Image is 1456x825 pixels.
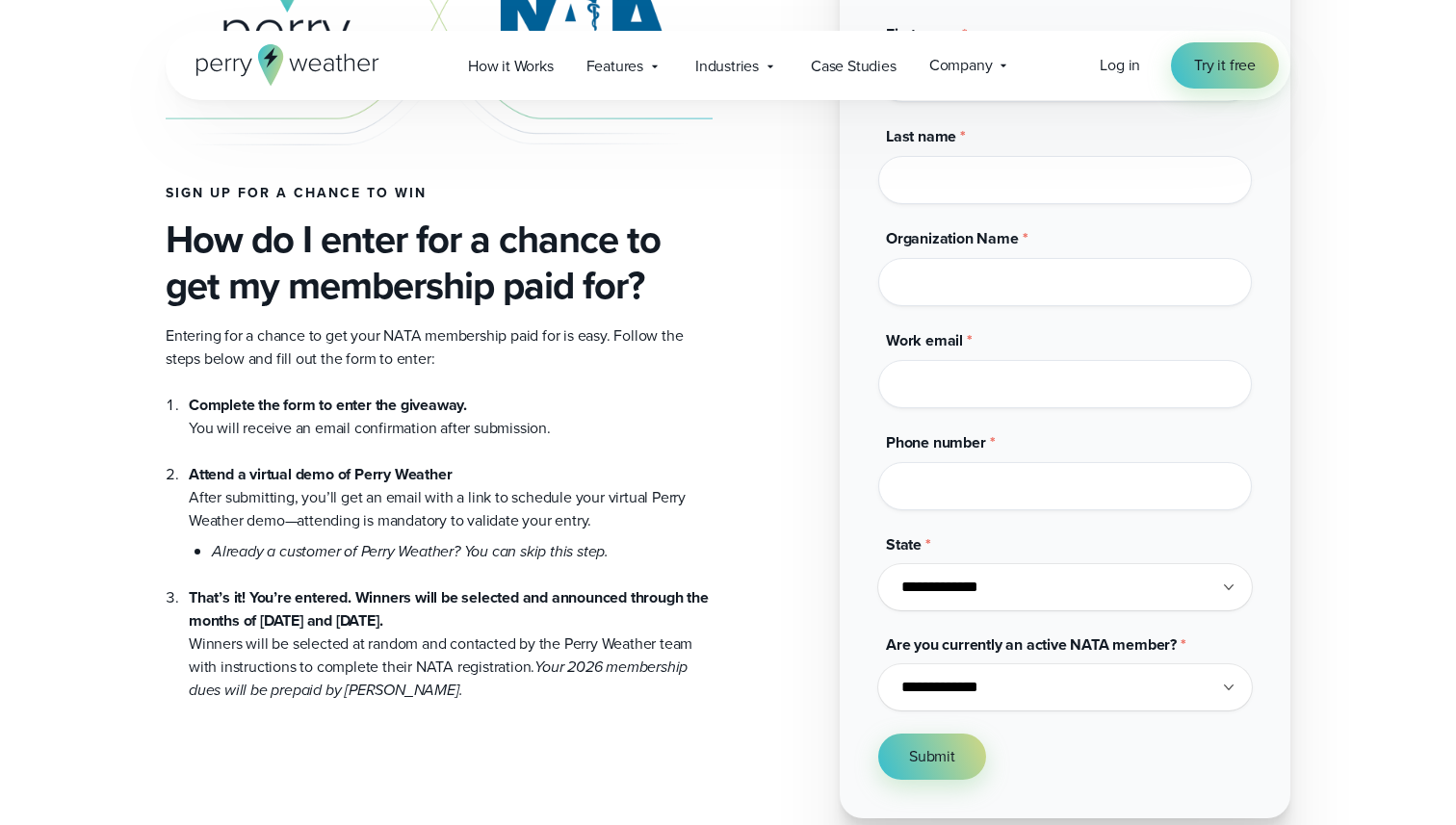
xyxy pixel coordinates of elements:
span: Case Studies [811,55,897,78]
p: Entering for a chance to get your NATA membership paid for is easy. Follow the steps below and fi... [166,324,713,371]
em: Already a customer of Perry Weather? You can skip this step. [212,540,609,562]
span: Work email [886,329,963,351]
strong: Attend a virtual demo of Perry Weather [189,463,452,485]
a: Case Studies [794,46,913,86]
span: Are you currently an active NATA member? [886,633,1177,656]
span: Try it free [1194,54,1256,77]
button: Submit [878,734,986,780]
h4: Sign up for a chance to win [166,186,713,201]
a: Log in [1100,54,1140,77]
em: Your 2026 membership dues will be prepaid by [PERSON_NAME]. [189,656,688,701]
li: After submitting, you’ll get an email with a link to schedule your virtual Perry Weather demo—att... [189,440,713,563]
span: How it Works [468,55,554,78]
strong: Complete the form to enter the giveaway. [189,394,467,416]
span: Submit [909,745,955,768]
li: You will receive an email confirmation after submission. [189,394,713,440]
span: Log in [1100,54,1140,76]
span: Company [929,54,993,77]
span: Organization Name [886,227,1019,249]
li: Winners will be selected at random and contacted by the Perry Weather team with instructions to c... [189,563,713,702]
a: How it Works [452,46,570,86]
span: State [886,533,922,555]
strong: That’s it! You’re entered. Winners will be selected and announced through the months of [DATE] an... [189,586,709,632]
span: Phone number [886,431,986,453]
span: Industries [695,55,759,78]
span: Last name [886,125,956,147]
h3: How do I enter for a chance to get my membership paid for? [166,217,713,309]
span: First name [886,23,958,45]
span: Features [586,55,643,78]
a: Try it free [1171,42,1279,89]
